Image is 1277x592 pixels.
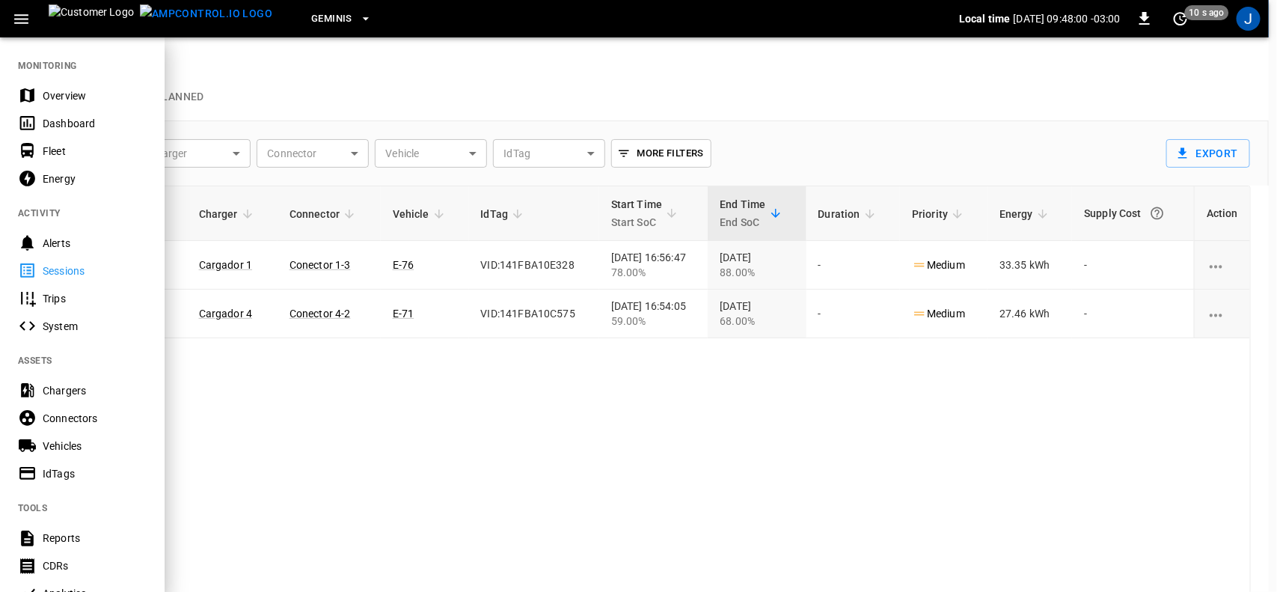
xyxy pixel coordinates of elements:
div: IdTags [43,466,147,481]
p: [DATE] 09:48:00 -03:00 [1014,11,1121,26]
div: Vehicles [43,439,147,454]
div: System [43,319,147,334]
div: Fleet [43,144,147,159]
span: Geminis [311,10,352,28]
div: Connectors [43,411,147,426]
div: profile-icon [1237,7,1261,31]
div: Overview [43,88,147,103]
img: ampcontrol.io logo [140,4,272,23]
img: Customer Logo [49,4,134,33]
div: Reports [43,531,147,546]
div: Dashboard [43,116,147,131]
div: Sessions [43,263,147,278]
div: Energy [43,171,147,186]
div: Alerts [43,236,147,251]
div: Trips [43,291,147,306]
div: CDRs [43,558,147,573]
div: Chargers [43,383,147,398]
button: set refresh interval [1169,7,1192,31]
p: Local time [959,11,1011,26]
span: 10 s ago [1185,5,1229,20]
